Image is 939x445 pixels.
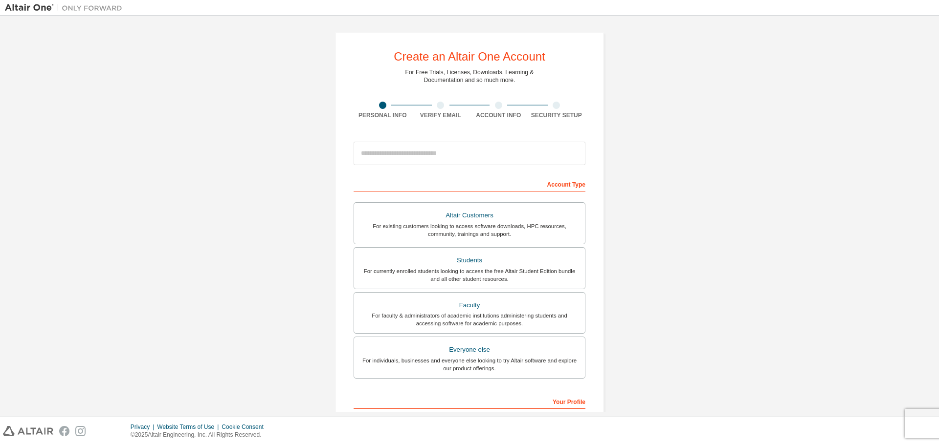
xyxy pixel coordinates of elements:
img: Altair One [5,3,127,13]
div: Personal Info [354,111,412,119]
div: Privacy [131,423,157,431]
div: Everyone else [360,343,579,357]
div: For faculty & administrators of academic institutions administering students and accessing softwa... [360,312,579,327]
div: Altair Customers [360,209,579,222]
div: Students [360,254,579,267]
div: Website Terms of Use [157,423,222,431]
div: Your Profile [354,393,585,409]
img: altair_logo.svg [3,426,53,436]
div: For Free Trials, Licenses, Downloads, Learning & Documentation and so much more. [405,68,534,84]
div: Cookie Consent [222,423,269,431]
div: Security Setup [528,111,586,119]
p: © 2025 Altair Engineering, Inc. All Rights Reserved. [131,431,269,439]
div: Faculty [360,298,579,312]
div: Create an Altair One Account [394,51,545,63]
div: Account Type [354,176,585,191]
img: facebook.svg [59,426,69,436]
div: For existing customers looking to access software downloads, HPC resources, community, trainings ... [360,222,579,238]
div: Verify Email [412,111,470,119]
div: For individuals, businesses and everyone else looking to try Altair software and explore our prod... [360,357,579,372]
div: Account Info [469,111,528,119]
img: instagram.svg [75,426,86,436]
div: For currently enrolled students looking to access the free Altair Student Edition bundle and all ... [360,267,579,283]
